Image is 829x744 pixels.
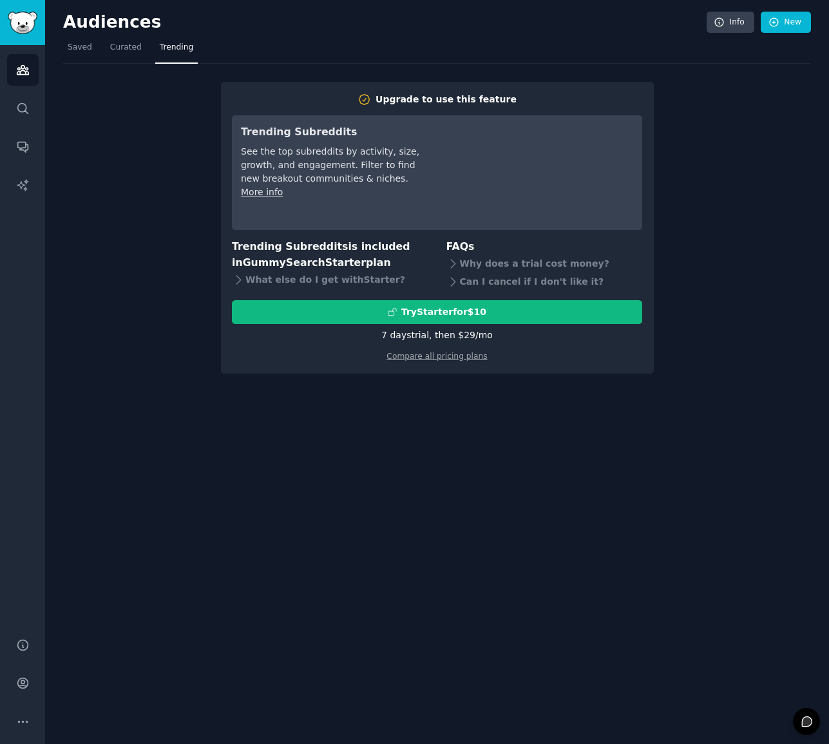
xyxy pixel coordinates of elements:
[232,271,428,289] div: What else do I get with Starter ?
[401,305,486,319] div: Try Starter for $10
[63,12,707,33] h2: Audiences
[63,37,97,64] a: Saved
[110,42,142,53] span: Curated
[376,93,517,106] div: Upgrade to use this feature
[106,37,146,64] a: Curated
[232,300,642,324] button: TryStarterfor$10
[446,239,643,255] h3: FAQs
[761,12,811,33] a: New
[160,42,193,53] span: Trending
[241,145,422,186] div: See the top subreddits by activity, size, growth, and engagement. Filter to find new breakout com...
[381,329,493,342] div: 7 days trial, then $ 29 /mo
[68,42,92,53] span: Saved
[446,273,643,291] div: Can I cancel if I don't like it?
[243,256,366,269] span: GummySearch Starter
[707,12,754,33] a: Info
[155,37,198,64] a: Trending
[440,124,633,221] iframe: YouTube video player
[232,239,428,271] h3: Trending Subreddits is included in plan
[446,255,643,273] div: Why does a trial cost money?
[241,124,422,140] h3: Trending Subreddits
[8,12,37,34] img: GummySearch logo
[386,352,487,361] a: Compare all pricing plans
[241,187,283,197] a: More info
